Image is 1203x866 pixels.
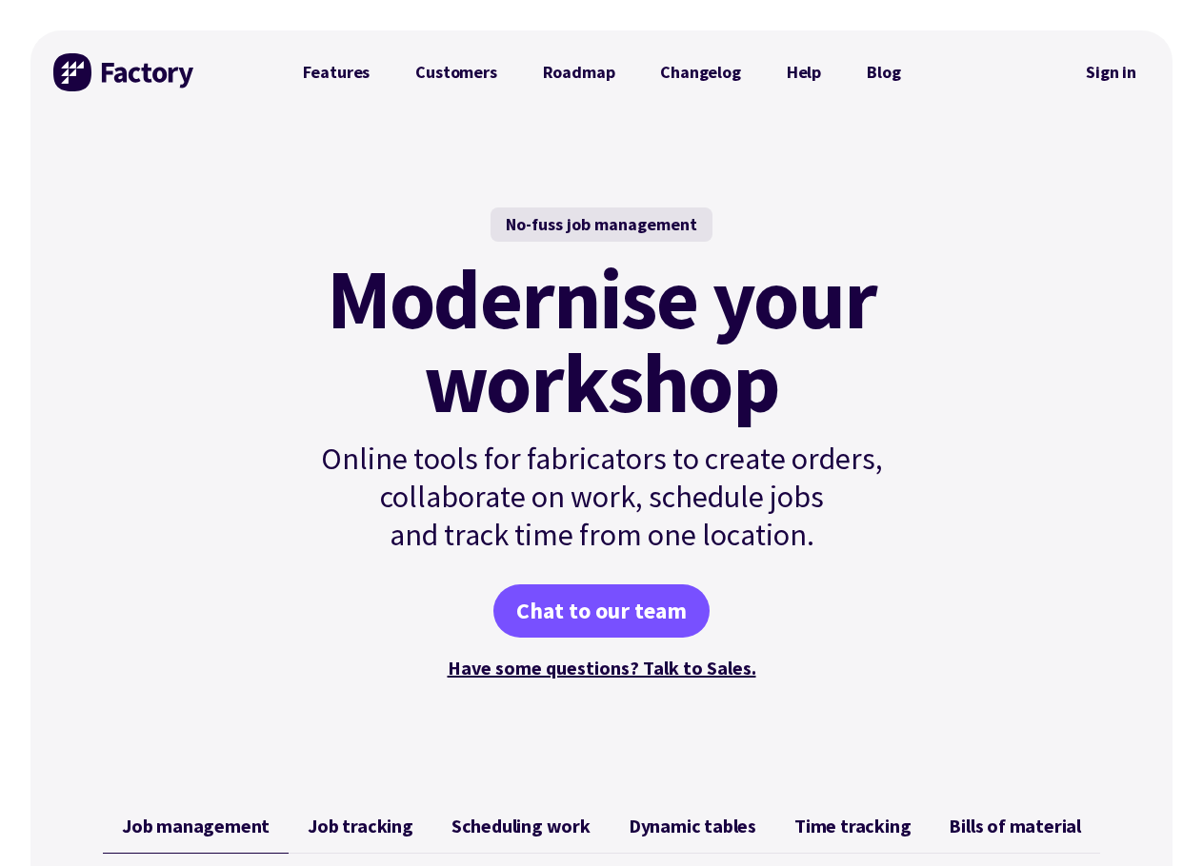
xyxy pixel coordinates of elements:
a: Roadmap [520,53,638,91]
p: Online tools for fabricators to create orders, collaborate on work, schedule jobs and track time ... [280,440,924,554]
span: Bills of material [949,815,1081,837]
img: Factory [53,53,196,91]
span: Job tracking [308,815,413,837]
nav: Secondary Navigation [1073,50,1150,94]
mark: Modernise your workshop [327,257,876,424]
a: Sign in [1073,50,1150,94]
a: Chat to our team [493,584,710,638]
a: Blog [844,53,923,91]
a: Help [764,53,844,91]
nav: Primary Navigation [280,53,924,91]
div: No-fuss job management [491,207,712,242]
a: Changelog [637,53,763,91]
a: Customers [392,53,519,91]
span: Dynamic tables [629,815,756,837]
span: Scheduling work [451,815,591,837]
a: Have some questions? Talk to Sales. [448,656,756,679]
iframe: Chat Widget [1108,775,1203,866]
span: Job management [122,815,270,837]
a: Features [280,53,393,91]
span: Time tracking [794,815,911,837]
